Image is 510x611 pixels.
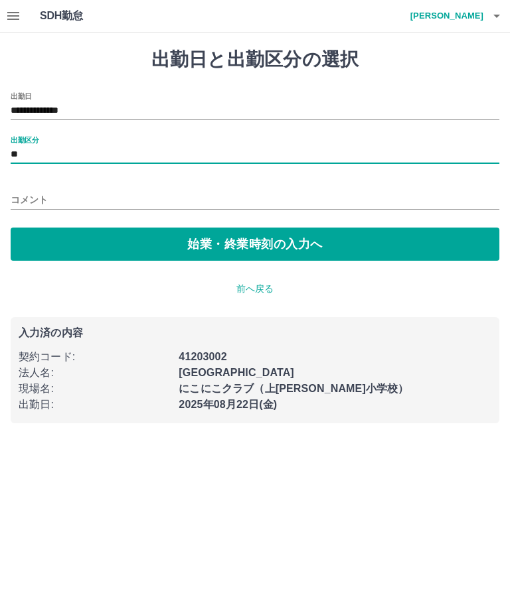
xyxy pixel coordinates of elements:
[19,328,491,338] p: 入力済の内容
[11,228,499,261] button: 始業・終業時刻の入力へ
[179,383,408,394] b: にこにこクラブ（上[PERSON_NAME]小学校）
[11,135,39,145] label: 出勤区分
[179,367,294,378] b: [GEOGRAPHIC_DATA]
[19,349,171,365] p: 契約コード :
[19,397,171,413] p: 出勤日 :
[179,399,277,410] b: 2025年08月22日(金)
[19,365,171,381] p: 法人名 :
[11,282,499,296] p: 前へ戻る
[11,48,499,71] h1: 出勤日と出勤区分の選択
[19,381,171,397] p: 現場名 :
[179,351,226,362] b: 41203002
[11,91,32,101] label: 出勤日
